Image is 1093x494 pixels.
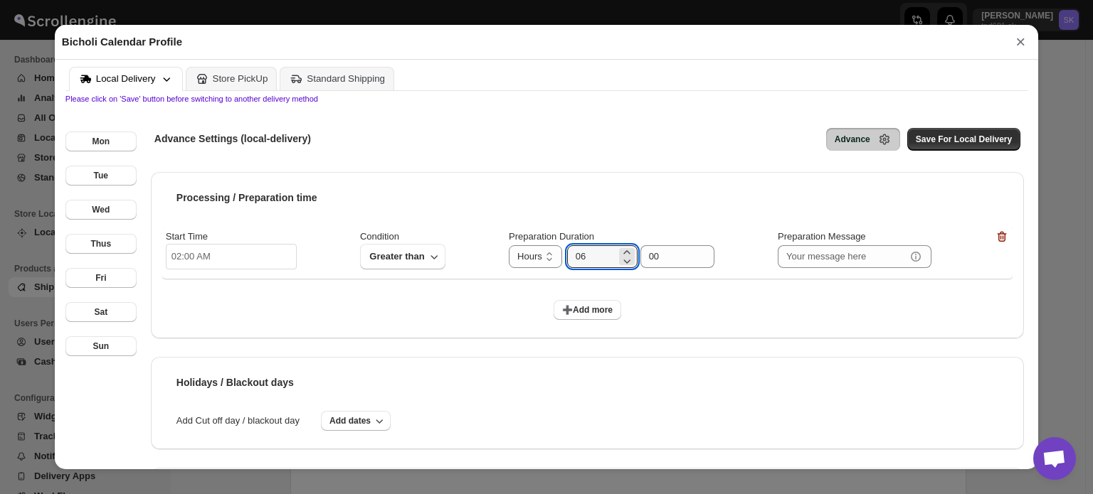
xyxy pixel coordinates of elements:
[321,411,391,431] button: Add dates
[778,230,866,245] p: Preparation Message
[166,230,208,244] p: Start Time
[65,95,1028,103] p: Please click on 'Save' button before switching to another delivery method
[835,134,870,145] div: Advance
[176,190,317,205] h5: Processing / Preparation time
[280,67,394,90] button: Standard Shipping
[162,414,314,428] span: Add Cut off day / blackout day
[94,306,107,318] div: Sat
[65,336,137,356] button: Sun
[360,244,445,269] button: Greater than
[92,136,110,147] div: Mon
[93,340,109,352] div: Sun
[564,245,714,268] div: :
[213,73,268,84] div: Store PickUp
[916,134,1012,145] span: Save For Local Delivery
[1033,437,1076,480] div: Open chat
[65,131,137,151] button: Mon
[186,67,278,90] button: Store PickUp
[554,300,621,320] button: ➕Add more
[65,200,137,220] button: Wed
[65,268,137,288] button: Fri
[92,204,110,215] div: Wed
[329,415,371,426] span: Add dates
[62,35,182,49] h2: Bicholi Calendar Profile
[65,302,137,322] button: Sat
[176,375,294,390] h5: Holidays / Blackout days
[1010,32,1031,52] button: ×
[154,131,311,146] h5: Advance Settings (local-delivery)
[69,67,183,91] button: Local Delivery
[567,245,616,268] input: HH
[360,231,399,243] span: Condition
[307,73,385,84] div: Standard Shipping
[562,304,613,316] span: ➕Add more
[95,272,106,284] div: Fri
[65,234,137,254] button: Thus
[94,170,108,181] div: Tue
[65,166,137,186] button: Tue
[826,128,900,151] button: Advance
[907,128,1020,151] button: Save For Local Delivery
[509,230,594,245] p: Preparation Duration
[778,245,906,268] input: Your message here
[640,245,693,268] input: MM
[96,73,156,84] div: Local Delivery
[90,238,111,249] div: Thus
[369,248,426,265] span: Greater than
